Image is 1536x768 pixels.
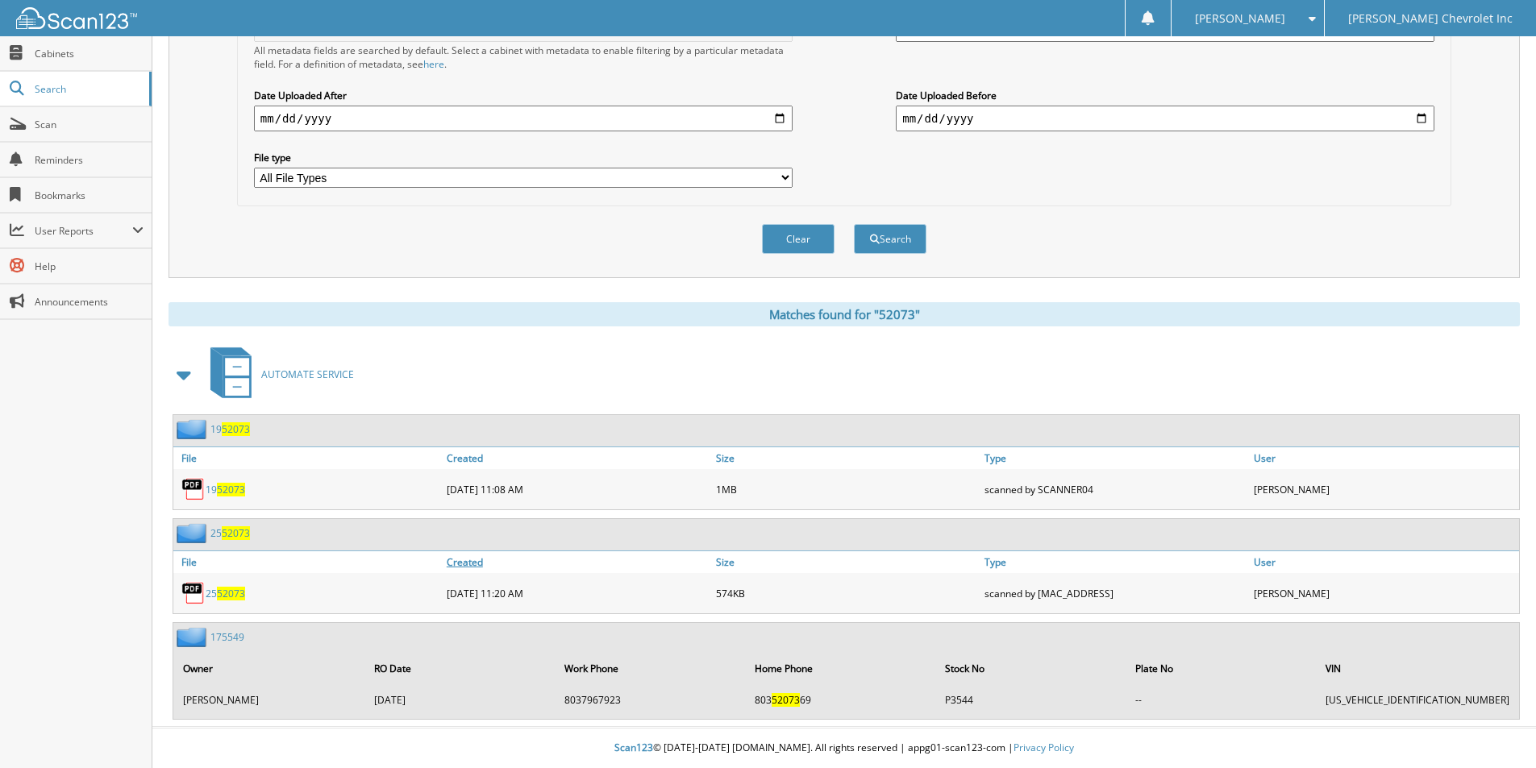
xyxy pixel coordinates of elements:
[254,106,793,131] input: start
[1250,473,1519,505] div: [PERSON_NAME]
[747,687,935,713] td: 803 69
[35,82,141,96] span: Search
[201,342,354,406] a: AUTOMATE SERVICE
[254,44,793,71] div: All metadata fields are searched by default. Select a cabinet with metadata to enable filtering b...
[1195,14,1285,23] span: [PERSON_NAME]
[896,106,1434,131] input: end
[261,367,354,381] span: AUTOMATE SERVICE
[1348,14,1513,23] span: [PERSON_NAME] Chevrolet Inc
[772,693,800,707] span: 52073
[1014,741,1074,754] a: Privacy Policy
[366,687,555,713] td: [DATE]
[177,419,210,439] img: folder2.png
[712,447,981,469] a: Size
[206,587,245,600] a: 2552073
[35,189,144,202] span: Bookmarks
[854,224,926,254] button: Search
[217,483,245,496] span: 52073
[980,577,1250,609] div: scanned by [MAC_ADDRESS]
[712,551,981,573] a: Size
[177,627,210,647] img: folder2.png
[177,523,210,543] img: folder2.png
[222,526,250,540] span: 52073
[1317,652,1517,685] th: VIN
[937,687,1126,713] td: P3544
[443,551,712,573] a: Created
[1250,447,1519,469] a: User
[173,551,443,573] a: File
[175,687,364,713] td: [PERSON_NAME]
[980,447,1250,469] a: Type
[1127,652,1316,685] th: Plate No
[443,447,712,469] a: Created
[35,118,144,131] span: Scan
[254,151,793,164] label: File type
[443,473,712,505] div: [DATE] 11:08 AM
[712,473,981,505] div: 1MB
[556,652,745,685] th: Work Phone
[173,447,443,469] a: File
[175,652,364,685] th: Owner
[35,224,132,238] span: User Reports
[762,224,835,254] button: Clear
[181,581,206,605] img: PDF.png
[1317,687,1517,713] td: [US_VEHICLE_IDENTIFICATION_NUMBER]
[222,422,250,436] span: 52073
[443,577,712,609] div: [DATE] 11:20 AM
[1250,551,1519,573] a: User
[254,89,793,102] label: Date Uploaded After
[210,526,250,540] a: 2552073
[217,587,245,600] span: 52073
[712,577,981,609] div: 574KB
[937,652,1126,685] th: Stock No
[152,729,1536,768] div: © [DATE]-[DATE] [DOMAIN_NAME]. All rights reserved | appg01-scan123-com |
[210,630,244,644] a: 175549
[896,89,1434,102] label: Date Uploaded Before
[366,652,555,685] th: RO Date
[35,259,144,273] span: Help
[1455,691,1536,768] iframe: Chat Widget
[35,153,144,167] span: Reminders
[169,302,1520,326] div: Matches found for "52073"
[747,652,935,685] th: Home Phone
[980,551,1250,573] a: Type
[206,483,245,496] a: 1952073
[181,477,206,501] img: PDF.png
[423,57,444,71] a: here
[1250,577,1519,609] div: [PERSON_NAME]
[556,687,745,713] td: 8037967923
[35,295,144,309] span: Announcements
[614,741,653,754] span: Scan123
[16,7,137,29] img: scan123-logo-white.svg
[35,47,144,60] span: Cabinets
[210,422,250,436] a: 1952073
[1127,687,1316,713] td: --
[980,473,1250,505] div: scanned by SCANNER04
